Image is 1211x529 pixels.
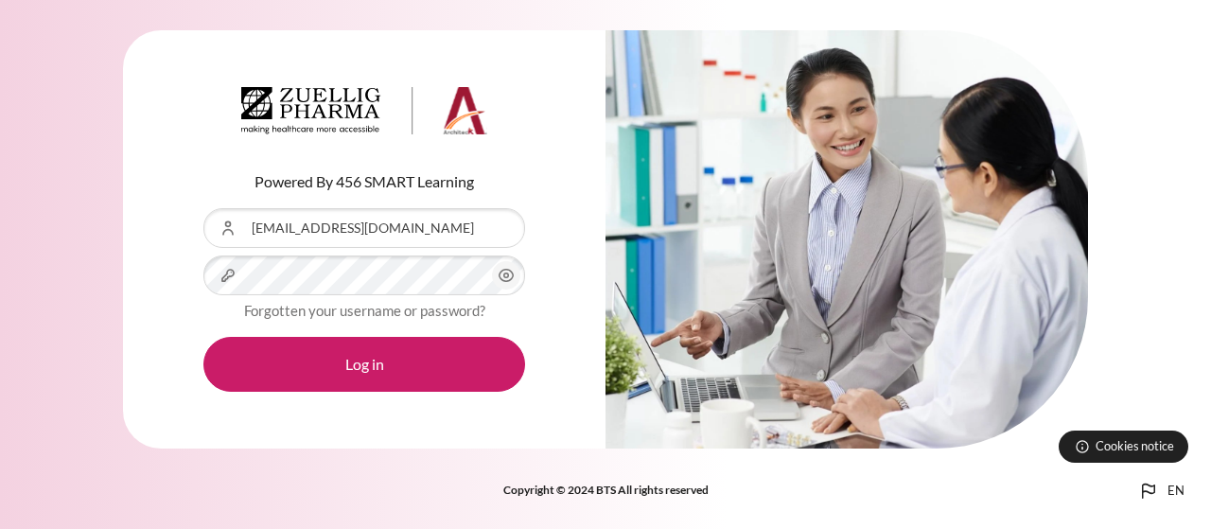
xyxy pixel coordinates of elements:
[203,337,525,392] button: Log in
[1059,431,1188,463] button: Cookies notice
[244,302,485,319] a: Forgotten your username or password?
[1130,472,1192,510] button: Languages
[203,208,525,248] input: Username or Email Address
[503,483,709,497] strong: Copyright © 2024 BTS All rights reserved
[241,87,487,134] img: Architeck
[1096,437,1174,455] span: Cookies notice
[203,170,525,193] p: Powered By 456 SMART Learning
[1167,482,1185,501] span: en
[241,87,487,142] a: Architeck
